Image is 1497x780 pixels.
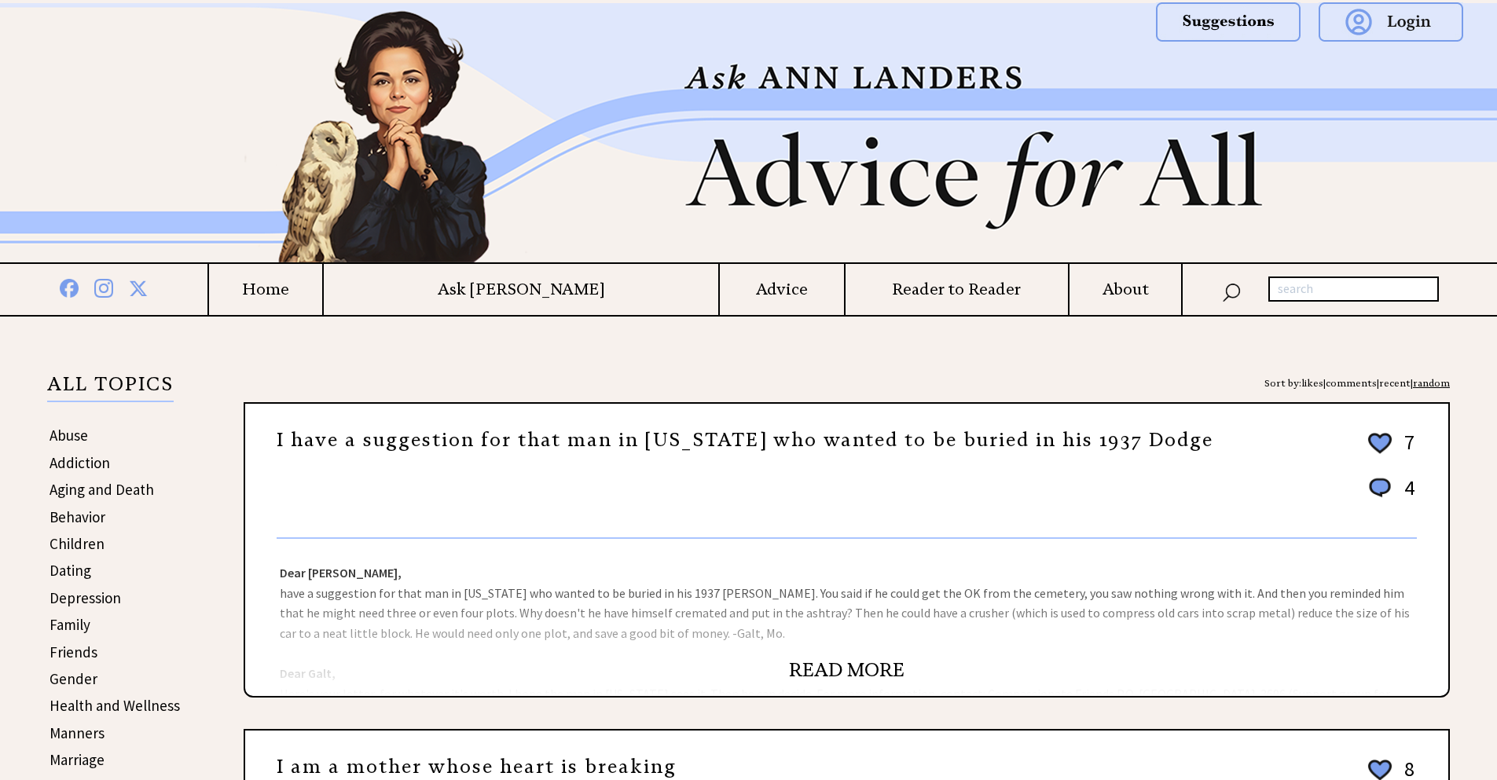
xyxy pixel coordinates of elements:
[60,276,79,298] img: facebook%20blue.png
[1366,430,1394,457] img: heart_outline%202.png
[50,750,105,769] a: Marriage
[50,534,105,553] a: Children
[1379,377,1411,389] a: recent
[1413,377,1450,389] a: random
[50,507,105,526] a: Behavior
[50,426,88,445] a: Abuse
[280,565,402,580] strong: Dear [PERSON_NAME],
[277,428,1213,452] a: I have a suggestion for that man in [US_STATE] who wanted to be buried in his 1937 Dodge
[47,375,174,402] p: ALL TOPICS
[1396,429,1415,473] td: 7
[1264,364,1450,402] div: Sort by: | | |
[1156,2,1301,42] img: suggestions.png
[1319,2,1463,42] img: login.png
[1315,3,1323,262] img: right_new2.png
[94,276,113,298] img: instagram%20blue.png
[50,643,97,661] a: Friends
[1301,377,1323,389] a: likes
[1396,474,1415,516] td: 4
[1070,280,1181,299] a: About
[129,276,148,298] img: x%20blue.png
[50,588,121,607] a: Depression
[245,539,1448,696] div: have a suggestion for that man in [US_STATE] who wanted to be buried in his 1937 [PERSON_NAME]. Y...
[209,280,322,299] a: Home
[50,615,90,634] a: Family
[277,755,677,778] a: I am a mother whose heart is breaking
[1326,377,1377,389] a: comments
[50,669,97,688] a: Gender
[1366,475,1394,500] img: message_round%201.png
[50,723,105,742] a: Manners
[183,3,1315,262] img: header2b_v1.png
[720,280,844,299] a: Advice
[324,280,718,299] a: Ask [PERSON_NAME]
[1222,280,1241,302] img: search_nav.png
[846,280,1069,299] a: Reader to Reader
[789,658,904,682] a: READ MORE
[50,696,180,715] a: Health and Wellness
[50,480,154,499] a: Aging and Death
[50,453,110,472] a: Addiction
[1268,276,1439,302] input: search
[50,561,91,580] a: Dating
